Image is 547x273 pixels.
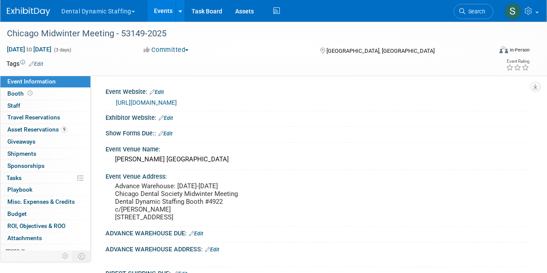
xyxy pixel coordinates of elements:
[7,7,50,16] img: ExhibitDay
[0,244,90,256] a: more
[7,138,35,145] span: Giveaways
[116,99,177,106] a: [URL][DOMAIN_NAME]
[29,61,43,67] a: Edit
[115,182,273,221] pre: Advance Warehouse: [DATE]-[DATE] Chicago Dental Society Midwinter Meeting Dental Dynamic Staffing...
[7,198,75,205] span: Misc. Expenses & Credits
[0,100,90,112] a: Staff
[106,227,530,238] div: ADVANCE WAREHOUSE DUE:
[189,231,203,237] a: Edit
[326,48,435,54] span: [GEOGRAPHIC_DATA], [GEOGRAPHIC_DATA]
[509,47,530,53] div: In-Person
[106,143,530,154] div: Event Venue Name:
[106,243,530,254] div: ADVANCE WAREHOUSE ADDRESS:
[4,26,485,42] div: Chicago Midwinter Meeting - 53149-2025
[0,124,90,135] a: Asset Reservations9
[0,184,90,196] a: Playbook
[499,46,508,53] img: Format-Inperson.png
[159,115,173,121] a: Edit
[0,112,90,123] a: Travel Reservations
[73,251,91,262] td: Toggle Event Tabs
[454,4,493,19] a: Search
[7,126,67,133] span: Asset Reservations
[7,162,45,169] span: Sponsorships
[106,127,530,138] div: Show Forms Due::
[7,102,20,109] span: Staff
[26,90,34,96] span: Booth not reserved yet
[7,150,36,157] span: Shipments
[6,59,43,68] td: Tags
[112,153,523,166] div: [PERSON_NAME] [GEOGRAPHIC_DATA]
[0,220,90,232] a: ROI, Objectives & ROO
[150,89,164,95] a: Edit
[106,85,530,96] div: Event Website:
[453,45,530,58] div: Event Format
[7,186,32,193] span: Playbook
[0,160,90,172] a: Sponsorships
[7,90,34,97] span: Booth
[0,148,90,160] a: Shipments
[7,210,27,217] span: Budget
[6,45,52,53] span: [DATE] [DATE]
[0,76,90,87] a: Event Information
[0,88,90,100] a: Booth
[58,251,73,262] td: Personalize Event Tab Strip
[0,196,90,208] a: Misc. Expenses & Credits
[0,232,90,244] a: Attachments
[158,131,173,137] a: Edit
[6,174,22,181] span: Tasks
[7,234,42,241] span: Attachments
[106,170,530,181] div: Event Venue Address:
[6,247,19,254] span: more
[0,136,90,148] a: Giveaways
[505,3,521,19] img: Sam Murphy
[7,114,60,121] span: Travel Reservations
[61,126,67,133] span: 9
[106,111,530,122] div: Exhibitor Website:
[53,47,71,53] span: (3 days)
[0,172,90,184] a: Tasks
[7,222,65,229] span: ROI, Objectives & ROO
[205,247,219,253] a: Edit
[141,45,192,55] button: Committed
[506,59,529,64] div: Event Rating
[25,46,33,53] span: to
[7,78,56,85] span: Event Information
[465,8,485,15] span: Search
[0,208,90,220] a: Budget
